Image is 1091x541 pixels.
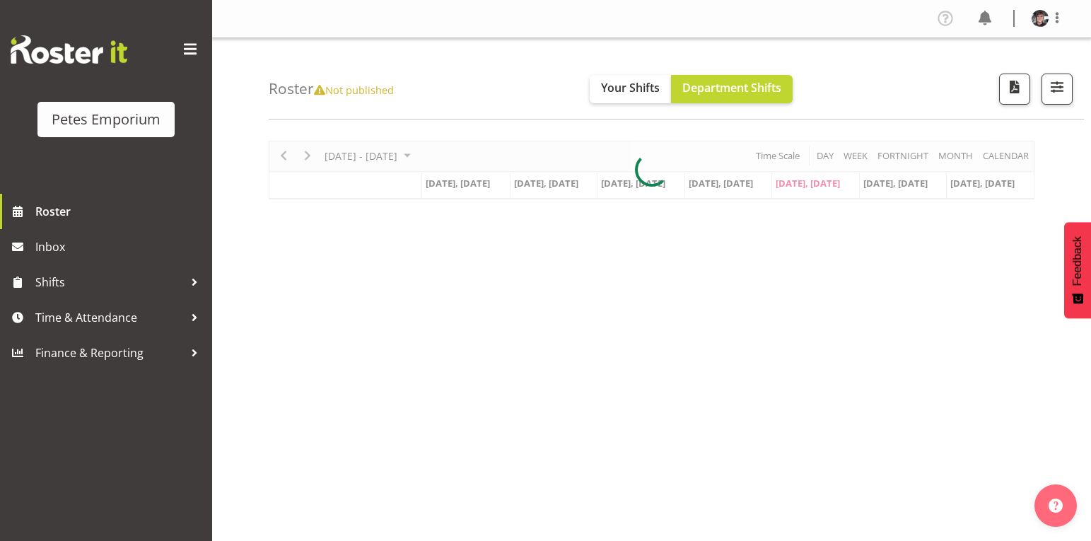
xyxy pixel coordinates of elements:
[314,83,394,97] span: Not published
[35,307,184,328] span: Time & Attendance
[35,201,205,222] span: Roster
[999,74,1030,105] button: Download a PDF of the roster according to the set date range.
[269,81,394,97] h4: Roster
[590,75,671,103] button: Your Shifts
[1042,74,1073,105] button: Filter Shifts
[11,35,127,64] img: Rosterit website logo
[52,109,161,130] div: Petes Emporium
[601,80,660,95] span: Your Shifts
[1064,222,1091,318] button: Feedback - Show survey
[682,80,781,95] span: Department Shifts
[35,236,205,257] span: Inbox
[1049,499,1063,513] img: help-xxl-2.png
[35,342,184,363] span: Finance & Reporting
[1032,10,1049,27] img: michelle-whaleb4506e5af45ffd00a26cc2b6420a9100.png
[35,272,184,293] span: Shifts
[671,75,793,103] button: Department Shifts
[1071,236,1084,286] span: Feedback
